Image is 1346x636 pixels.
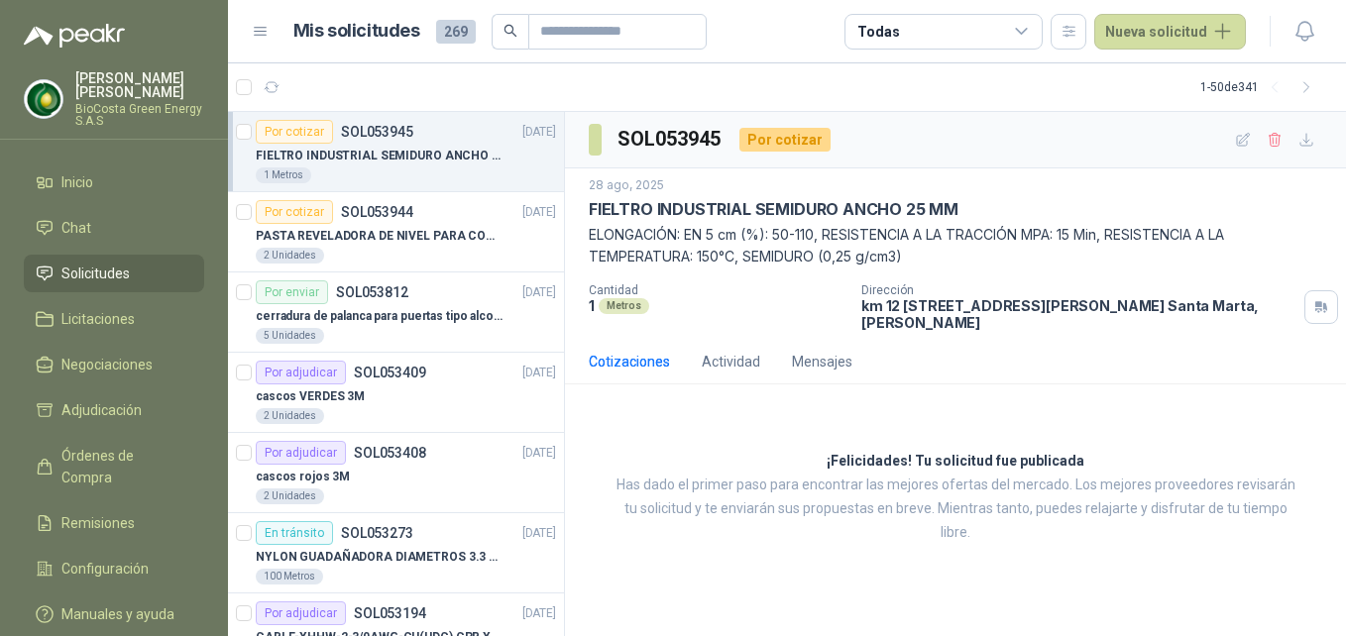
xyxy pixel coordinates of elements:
p: FIELTRO INDUSTRIAL SEMIDURO ANCHO 25 MM [256,147,503,165]
a: Adjudicación [24,391,204,429]
p: cascos rojos 3M [256,468,350,486]
div: Por cotizar [256,200,333,224]
span: search [504,24,517,38]
a: Manuales y ayuda [24,595,204,633]
div: 2 Unidades [256,248,324,264]
p: cerradura de palanca para puertas tipo alcoba marca yale [256,307,503,326]
div: Por enviar [256,280,328,304]
h1: Mis solicitudes [293,17,420,46]
div: Por adjudicar [256,361,346,384]
p: BioCosta Green Energy S.A.S [75,103,204,127]
p: [DATE] [522,524,556,543]
p: [DATE] [522,203,556,222]
div: 5 Unidades [256,328,324,344]
h3: ¡Felicidades! Tu solicitud fue publicada [827,450,1084,474]
p: SOL053273 [341,526,413,540]
span: Configuración [61,558,149,580]
div: Cotizaciones [589,351,670,372]
a: En tránsitoSOL053273[DATE] NYLON GUADAÑADORA DIAMETROS 3.3 mm100 Metros [228,513,564,593]
a: Licitaciones [24,300,204,338]
button: Nueva solicitud [1094,14,1246,50]
p: cascos VERDES 3M [256,387,365,406]
a: Solicitudes [24,255,204,292]
span: Negociaciones [61,354,153,375]
p: SOL053409 [354,366,426,379]
a: Por cotizarSOL053945[DATE] FIELTRO INDUSTRIAL SEMIDURO ANCHO 25 MM1 Metros [228,112,564,192]
a: Por enviarSOL053812[DATE] cerradura de palanca para puertas tipo alcoba marca yale5 Unidades [228,272,564,353]
span: Solicitudes [61,263,130,284]
div: Mensajes [792,351,852,372]
a: Por adjudicarSOL053409[DATE] cascos VERDES 3M2 Unidades [228,353,564,433]
img: Company Logo [25,80,62,118]
p: [DATE] [522,123,556,142]
p: PASTA REVELADORA DE NIVEL PARA COMBUSTIBLES/ACEITES DE COLOR ROSADA marca kolor kut [256,227,503,246]
a: Por cotizarSOL053944[DATE] PASTA REVELADORA DE NIVEL PARA COMBUSTIBLES/ACEITES DE COLOR ROSADA ma... [228,192,564,272]
p: [DATE] [522,444,556,463]
p: SOL053812 [336,285,408,299]
a: Remisiones [24,504,204,542]
p: SOL053945 [341,125,413,139]
div: Metros [599,298,649,314]
div: 1 - 50 de 341 [1200,71,1322,103]
a: Configuración [24,550,204,587]
div: 2 Unidades [256,488,324,504]
p: [DATE] [522,604,556,623]
span: Licitaciones [61,308,135,330]
div: Por cotizar [256,120,333,144]
p: SOL053194 [354,606,426,620]
div: En tránsito [256,521,333,545]
span: 269 [436,20,476,44]
div: 100 Metros [256,569,323,584]
p: [DATE] [522,283,556,302]
span: Remisiones [61,512,135,534]
div: Por adjudicar [256,441,346,465]
span: Inicio [61,171,93,193]
p: SOL053944 [341,205,413,219]
p: 28 ago, 2025 [589,176,664,195]
p: Has dado el primer paso para encontrar las mejores ofertas del mercado. Los mejores proveedores r... [615,474,1296,545]
p: [PERSON_NAME] [PERSON_NAME] [75,71,204,99]
a: Negociaciones [24,346,204,383]
h3: SOL053945 [617,124,724,155]
p: km 12 [STREET_ADDRESS][PERSON_NAME] Santa Marta , [PERSON_NAME] [861,297,1296,331]
p: Cantidad [589,283,845,297]
div: Por cotizar [739,128,831,152]
p: ELONGACIÓN: EN 5 cm (%): 50-110, RESISTENCIA A LA TRACCIÓN MPA: 15 Min, RESISTENCIA A LA TEMPERAT... [589,224,1322,267]
p: [DATE] [522,364,556,382]
a: Por adjudicarSOL053408[DATE] cascos rojos 3M2 Unidades [228,433,564,513]
a: Inicio [24,163,204,201]
div: 2 Unidades [256,408,324,424]
span: Adjudicación [61,399,142,421]
a: Chat [24,209,204,247]
p: 1 [589,297,595,314]
span: Manuales y ayuda [61,603,174,625]
div: Por adjudicar [256,601,346,625]
a: Órdenes de Compra [24,437,204,496]
img: Logo peakr [24,24,125,48]
p: Dirección [861,283,1296,297]
div: 1 Metros [256,167,311,183]
p: FIELTRO INDUSTRIAL SEMIDURO ANCHO 25 MM [589,199,958,220]
div: Todas [857,21,899,43]
span: Chat [61,217,91,239]
p: SOL053408 [354,446,426,460]
span: Órdenes de Compra [61,445,185,488]
div: Actividad [702,351,760,372]
p: NYLON GUADAÑADORA DIAMETROS 3.3 mm [256,548,503,567]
